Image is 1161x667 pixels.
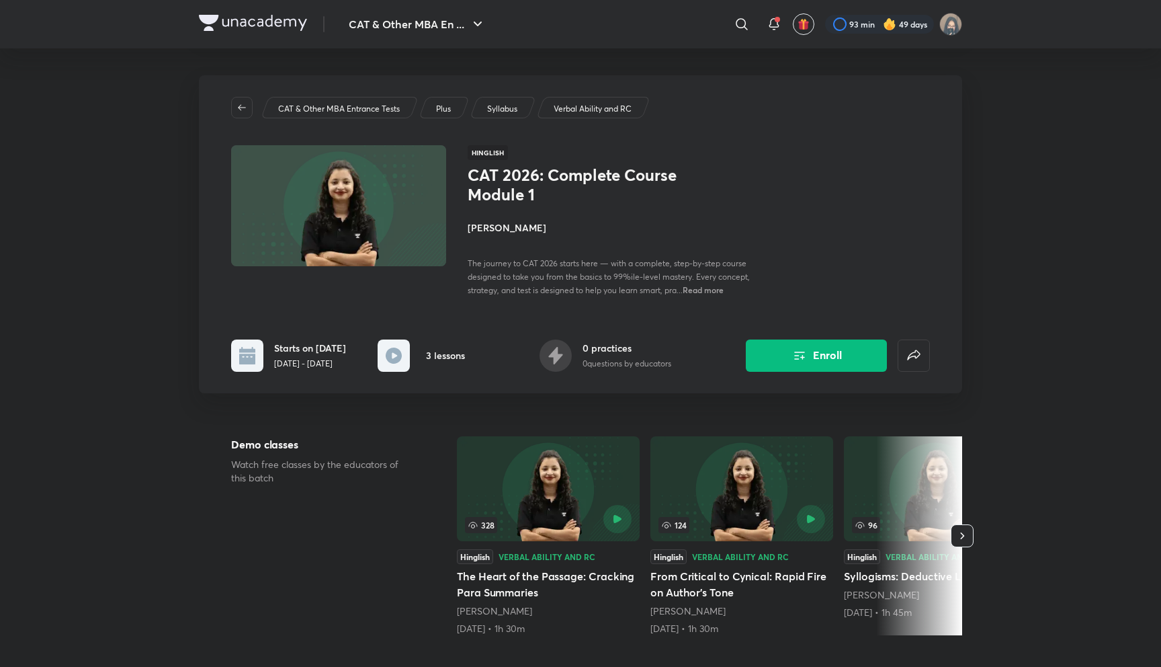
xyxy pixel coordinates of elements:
h6: 3 lessons [426,348,465,362]
img: Company Logo [199,15,307,31]
a: Verbal Ability and RC [552,103,634,115]
a: Company Logo [199,15,307,34]
span: 328 [465,517,497,533]
a: From Critical to Cynical: Rapid Fire on Author's Tone [650,436,833,635]
span: 124 [658,517,689,533]
span: Hinglish [468,145,508,160]
span: The journey to CAT 2026 starts here — with a complete, step-by-step course designed to take you f... [468,258,750,295]
p: Verbal Ability and RC [554,103,632,115]
a: 328HinglishVerbal Ability and RCThe Heart of the Passage: Cracking Para Summaries[PERSON_NAME][DA... [457,436,640,635]
p: Plus [436,103,451,115]
div: Hinglish [844,549,880,564]
h5: Syllogisms: Deductive Logic [844,568,1027,584]
div: Verbal Ability and RC [692,553,789,561]
h5: From Critical to Cynical: Rapid Fire on Author's Tone [650,568,833,600]
a: 96HinglishVerbal Ability and RCSyllogisms: Deductive Logic[PERSON_NAME][DATE] • 1h 45m [844,436,1027,619]
h1: CAT 2026: Complete Course Module 1 [468,165,687,204]
h5: The Heart of the Passage: Cracking Para Summaries [457,568,640,600]
button: avatar [793,13,814,35]
p: 0 questions by educators [583,358,671,370]
a: [PERSON_NAME] [457,604,532,617]
div: Alpa Sharma [844,588,1027,602]
a: 124HinglishVerbal Ability and RCFrom Critical to Cynical: Rapid Fire on Author's Tone[PERSON_NAME... [650,436,833,635]
button: false [898,340,930,372]
div: Alpa Sharma [650,604,833,618]
img: Thumbnail [229,144,448,268]
h6: Starts on [DATE] [274,341,346,355]
div: Hinglish [650,549,687,564]
h5: Demo classes [231,436,414,453]
span: Read more [683,284,724,295]
div: Hinglish [457,549,493,564]
button: Enroll [746,340,887,372]
button: CAT & Other MBA En ... [341,11,494,38]
a: [PERSON_NAME] [844,588,919,601]
div: 3rd Jul • 1h 30m [457,622,640,635]
p: Watch free classes by the educators of this batch [231,458,414,485]
div: Alpa Sharma [457,604,640,618]
h4: [PERSON_NAME] [468,221,769,235]
a: Syllogisms: Deductive Logic [844,436,1027,619]
img: Jarul Jangid [939,13,962,36]
p: Syllabus [487,103,517,115]
p: CAT & Other MBA Entrance Tests [278,103,400,115]
a: CAT & Other MBA Entrance Tests [276,103,402,115]
p: [DATE] - [DATE] [274,358,346,370]
img: streak [883,17,896,31]
span: 96 [852,517,880,533]
h6: 0 practices [583,341,671,355]
div: 11th Aug • 1h 45m [844,606,1027,619]
div: Verbal Ability and RC [499,553,595,561]
a: The Heart of the Passage: Cracking Para Summaries [457,436,640,635]
a: Plus [434,103,454,115]
div: 6th Aug • 1h 30m [650,622,833,635]
a: [PERSON_NAME] [650,604,726,617]
img: avatar [798,18,810,30]
a: Syllabus [485,103,520,115]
